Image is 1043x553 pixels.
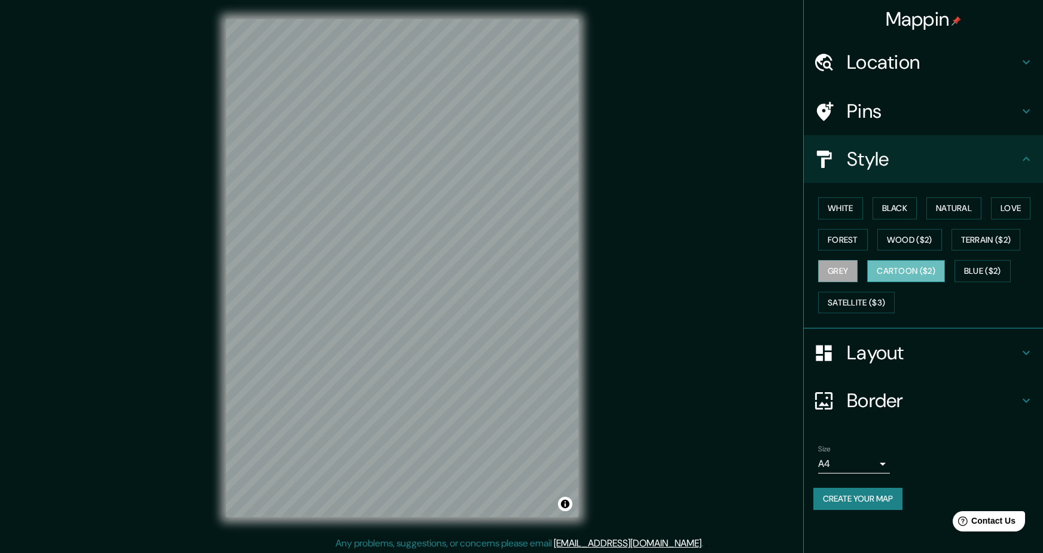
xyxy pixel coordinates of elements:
[336,536,703,551] p: Any problems, suggestions, or concerns please email .
[703,536,705,551] div: .
[877,229,942,251] button: Wood ($2)
[954,260,1011,282] button: Blue ($2)
[847,99,1019,123] h4: Pins
[818,292,895,314] button: Satellite ($3)
[818,444,831,454] label: Size
[847,341,1019,365] h4: Layout
[226,19,578,517] canvas: Map
[951,229,1021,251] button: Terrain ($2)
[867,260,945,282] button: Cartoon ($2)
[804,377,1043,424] div: Border
[847,389,1019,413] h4: Border
[813,488,902,510] button: Create your map
[886,7,962,31] h4: Mappin
[818,260,858,282] button: Grey
[804,135,1043,183] div: Style
[951,16,961,26] img: pin-icon.png
[873,197,917,219] button: Black
[818,197,863,219] button: White
[847,147,1019,171] h4: Style
[804,329,1043,377] div: Layout
[926,197,981,219] button: Natural
[937,506,1030,540] iframe: Help widget launcher
[558,497,572,511] button: Toggle attribution
[818,454,890,473] div: A4
[804,87,1043,135] div: Pins
[804,38,1043,86] div: Location
[554,537,702,549] a: [EMAIL_ADDRESS][DOMAIN_NAME]
[818,229,868,251] button: Forest
[847,50,1019,74] h4: Location
[705,536,707,551] div: .
[991,197,1030,219] button: Love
